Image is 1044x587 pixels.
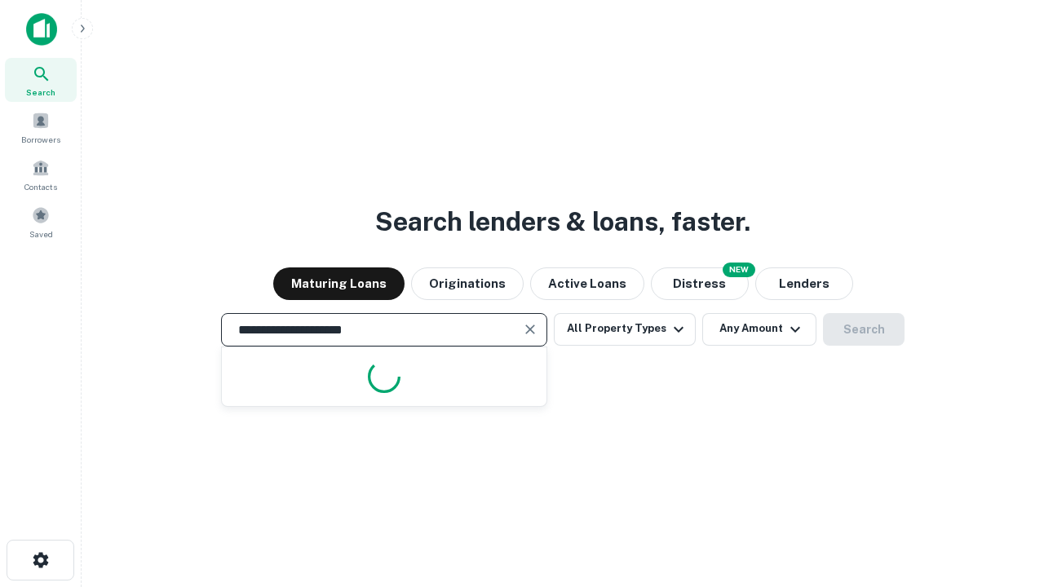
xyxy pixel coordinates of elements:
span: Contacts [24,180,57,193]
button: Originations [411,267,524,300]
div: NEW [723,263,755,277]
img: capitalize-icon.png [26,13,57,46]
h3: Search lenders & loans, faster. [375,202,750,241]
button: Lenders [755,267,853,300]
span: Saved [29,227,53,241]
button: Clear [519,318,542,341]
a: Borrowers [5,105,77,149]
span: Search [26,86,55,99]
a: Contacts [5,152,77,196]
button: Active Loans [530,267,644,300]
iframe: Chat Widget [962,457,1044,535]
button: All Property Types [554,313,696,346]
a: Search [5,58,77,102]
button: Any Amount [702,313,816,346]
span: Borrowers [21,133,60,146]
button: Search distressed loans with lien and other non-mortgage details. [651,267,749,300]
a: Saved [5,200,77,244]
button: Maturing Loans [273,267,405,300]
